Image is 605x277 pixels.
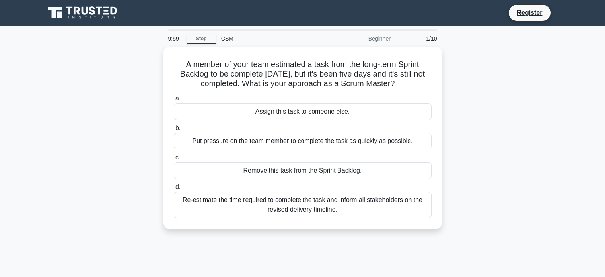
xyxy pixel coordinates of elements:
div: Re-estimate the time required to complete the task and inform all stakeholders on the revised del... [174,192,432,218]
div: CSM [216,31,326,47]
div: 1/10 [395,31,442,47]
h5: A member of your team estimated a task from the long-term Sprint Backlog to be complete [DATE], b... [173,59,432,89]
a: Stop [187,34,216,44]
a: Register [512,8,547,18]
div: Put pressure on the team member to complete the task as quickly as possible. [174,133,432,149]
span: b. [175,124,181,131]
span: d. [175,183,181,190]
span: c. [175,154,180,161]
div: Remove this task from the Sprint Backlog. [174,162,432,179]
div: 9:59 [163,31,187,47]
div: Beginner [326,31,395,47]
span: a. [175,95,181,102]
div: Assign this task to someone else. [174,103,432,120]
